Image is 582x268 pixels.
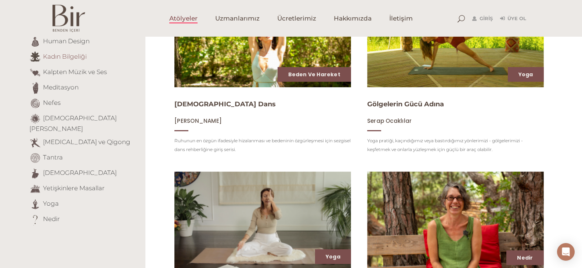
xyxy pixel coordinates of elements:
[517,254,533,261] a: Nedir
[174,117,222,125] span: [PERSON_NAME]
[277,14,316,23] span: Ücretlerimiz
[174,136,351,154] p: Ruhunun en özgün ifadesiyle hizalanması ve bedeninin özgürleşmesi için sezgisel dans rehberliğine...
[29,114,117,132] a: [DEMOGRAPHIC_DATA][PERSON_NAME]
[367,117,412,124] a: Serap Ocaklılar
[169,14,198,23] span: Atölyeler
[43,53,87,60] a: Kadın Bilgeliği
[43,184,105,192] a: Yetişkinlere Masallar
[174,100,276,108] a: [DEMOGRAPHIC_DATA] Dans
[326,253,340,260] a: Yoga
[215,14,260,23] span: Uzmanlarımız
[367,136,544,154] p: Yoga pratiği, kaçındığımız veya bastırdığımız yönlerimizi - gölgelerimizi - keşfetmek ve onlarla ...
[367,100,444,108] a: Gölgelerin Gücü Adına
[518,71,533,78] a: Yoga
[500,14,526,23] a: Üye Ol
[43,154,63,161] a: Tantra
[43,84,79,91] a: Meditasyon
[43,138,130,146] a: [MEDICAL_DATA] ve Qigong
[43,169,117,176] a: [DEMOGRAPHIC_DATA]
[43,99,61,106] a: Nefes
[43,215,60,223] a: Nedir
[43,68,107,76] a: Kalpten Müzik ve Ses
[334,14,372,23] span: Hakkımızda
[472,14,493,23] a: Giriş
[43,200,59,207] a: Yoga
[288,71,340,78] a: Beden ve Hareket
[389,14,413,23] span: İletişim
[557,243,575,261] div: Open Intercom Messenger
[367,117,412,125] span: Serap Ocaklılar
[43,37,90,45] a: Human Design
[174,117,222,124] a: [PERSON_NAME]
